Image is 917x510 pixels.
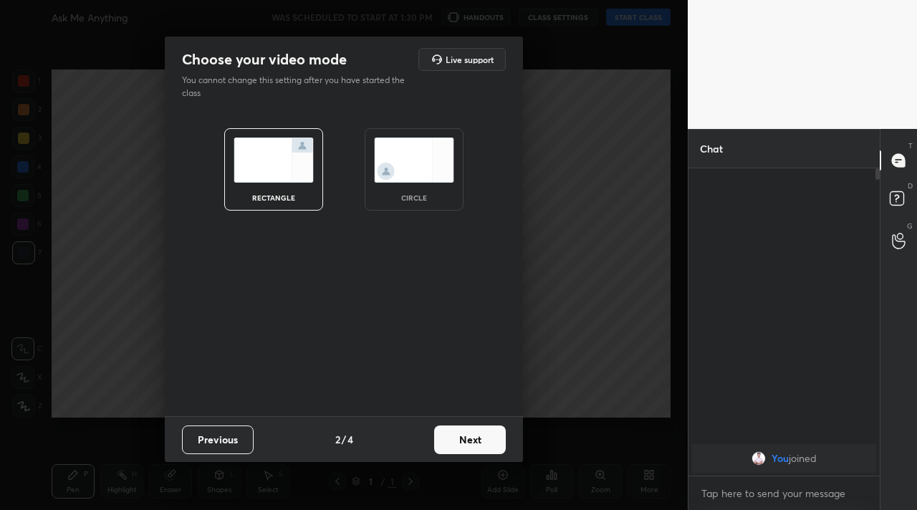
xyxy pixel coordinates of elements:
h5: Live support [446,55,494,64]
img: circleScreenIcon.acc0effb.svg [374,138,454,183]
p: You cannot change this setting after you have started the class [182,74,414,100]
p: T [908,140,913,151]
button: Next [434,425,506,454]
p: G [907,221,913,231]
div: circle [385,194,443,201]
img: normalScreenIcon.ae25ed63.svg [234,138,314,183]
h4: / [342,432,346,447]
p: D [908,181,913,191]
span: You [772,453,789,464]
h4: 2 [335,432,340,447]
div: rectangle [245,194,302,201]
div: grid [688,441,880,476]
p: Chat [688,130,734,168]
img: e6b38c85eb1c47a285307284920bdc85.jpg [752,451,766,466]
h2: Choose your video mode [182,50,347,69]
h4: 4 [347,432,353,447]
button: Previous [182,425,254,454]
span: joined [789,453,817,464]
